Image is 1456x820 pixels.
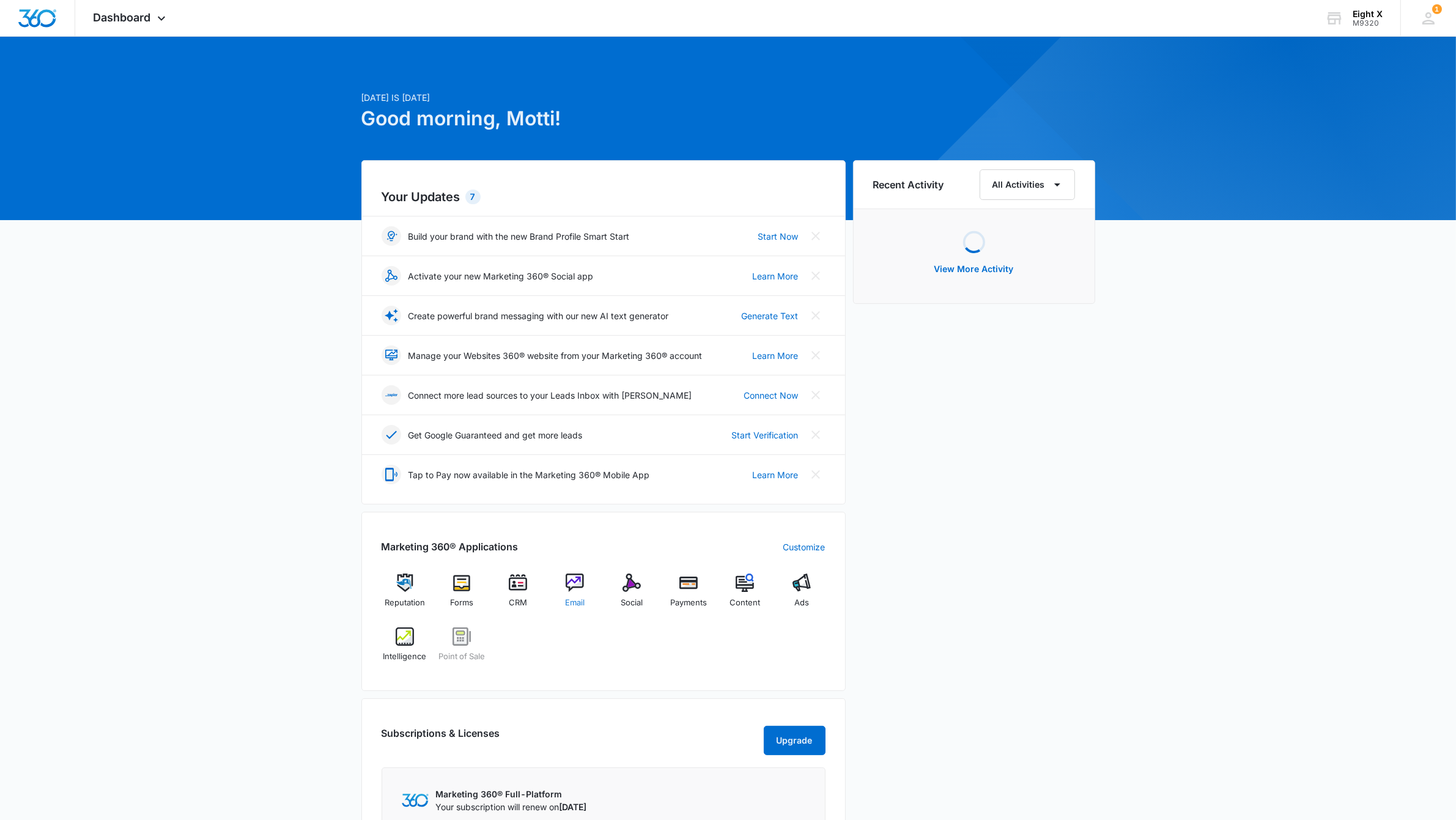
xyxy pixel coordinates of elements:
[495,574,542,618] a: CRM
[753,468,799,481] a: Learn More
[361,104,846,133] h1: Good morning, Motti!
[753,270,799,283] a: Learn More
[383,651,426,663] span: Intelligence
[509,597,527,609] span: CRM
[783,541,826,553] a: Customize
[730,597,760,609] span: Content
[806,385,826,405] button: Close
[408,309,669,322] p: Create powerful brand messaging with our new AI text generator
[408,230,630,243] p: Build your brand with the new Brand Profile Smart Start
[402,794,429,807] img: Marketing 360 Logo
[980,169,1075,200] button: All Activities
[621,597,643,609] span: Social
[361,91,846,104] p: [DATE] is [DATE]
[806,345,826,365] button: Close
[608,574,656,618] a: Social
[873,177,944,192] h6: Recent Activity
[438,574,485,618] a: Forms
[565,597,585,609] span: Email
[450,597,473,609] span: Forms
[670,597,707,609] span: Payments
[1432,4,1442,14] div: notifications count
[382,574,429,618] a: Reputation
[665,574,712,618] a: Payments
[382,539,519,554] h2: Marketing 360® Applications
[465,190,481,204] div: 7
[806,266,826,286] button: Close
[764,726,826,755] button: Upgrade
[382,627,429,671] a: Intelligence
[436,788,587,800] p: Marketing 360® Full-Platform
[794,597,809,609] span: Ads
[382,726,500,750] h2: Subscriptions & Licenses
[560,802,587,812] span: [DATE]
[742,309,799,322] a: Generate Text
[408,468,650,481] p: Tap to Pay now available in the Marketing 360® Mobile App
[744,389,799,402] a: Connect Now
[382,188,826,206] h2: Your Updates
[438,651,485,663] span: Point of Sale
[922,254,1026,284] button: View More Activity
[806,226,826,246] button: Close
[408,429,583,441] p: Get Google Guaranteed and get more leads
[778,574,826,618] a: Ads
[758,230,799,243] a: Start Now
[1353,19,1383,28] div: account id
[438,627,485,671] a: Point of Sale
[1432,4,1442,14] span: 1
[552,574,599,618] a: Email
[94,11,151,24] span: Dashboard
[806,425,826,445] button: Close
[1353,9,1383,19] div: account name
[806,306,826,325] button: Close
[408,349,703,362] p: Manage your Websites 360® website from your Marketing 360® account
[806,465,826,484] button: Close
[385,597,425,609] span: Reputation
[408,389,692,402] p: Connect more lead sources to your Leads Inbox with [PERSON_NAME]
[408,270,594,283] p: Activate your new Marketing 360® Social app
[722,574,769,618] a: Content
[753,349,799,362] a: Learn More
[436,800,587,813] p: Your subscription will renew on
[732,429,799,441] a: Start Verification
